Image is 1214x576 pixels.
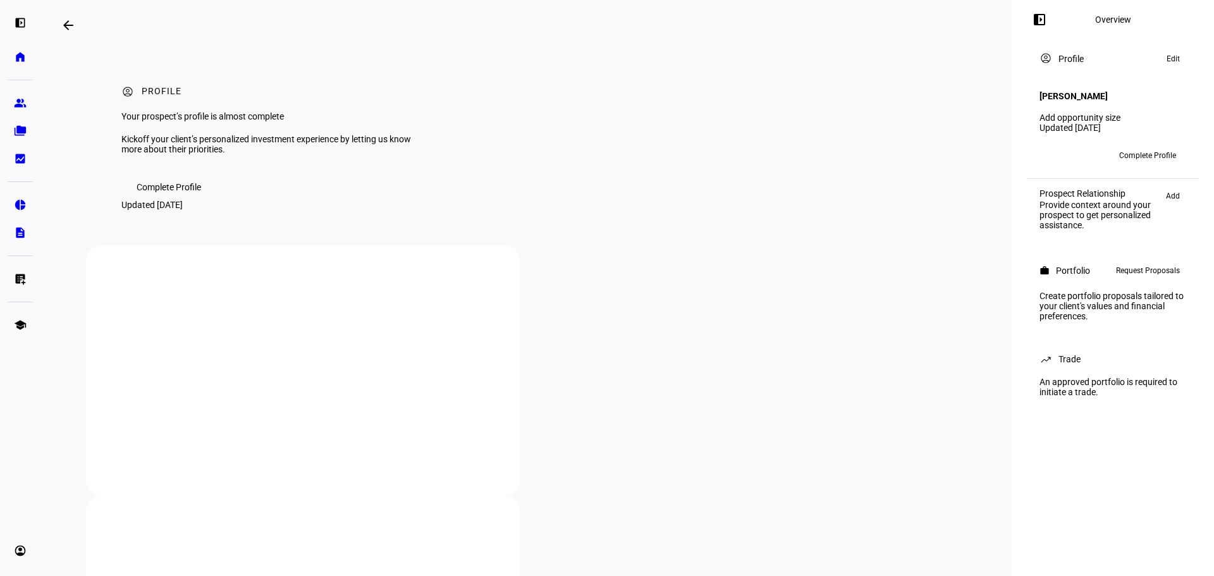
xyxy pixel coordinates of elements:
[1039,266,1050,276] mat-icon: work
[8,118,33,144] a: folder_copy
[1039,263,1186,278] eth-panel-overview-card-header: Portfolio
[14,125,27,137] eth-mat-symbol: folder_copy
[1039,113,1120,123] a: Add opportunity size
[1039,353,1052,365] mat-icon: trending_up
[1039,188,1160,199] div: Prospect Relationship
[1166,188,1180,204] span: Add
[137,175,201,200] span: Complete Profile
[1110,263,1186,278] button: Request Proposals
[8,146,33,171] a: bid_landscape
[121,85,134,98] mat-icon: account_circle
[1109,145,1186,166] button: Complete Profile
[1058,54,1084,64] div: Profile
[14,544,27,557] eth-mat-symbol: account_circle
[14,97,27,109] eth-mat-symbol: group
[1032,286,1194,326] div: Create portfolio proposals tailored to your client's values and financial preferences.
[1039,123,1186,133] div: Updated [DATE]
[1058,354,1081,364] div: Trade
[8,44,33,70] a: home
[121,134,432,154] div: Kickoff your client’s personalized investment experience by letting us know more about their prio...
[121,111,432,121] div: Your prospect’s profile is almost complete
[1039,52,1052,64] mat-icon: account_circle
[1039,200,1160,230] div: Provide context around your prospect to get personalized assistance.
[14,199,27,211] eth-mat-symbol: pie_chart
[1116,263,1180,278] span: Request Proposals
[1032,372,1194,402] div: An approved portfolio is required to initiate a trade.
[1039,91,1108,101] h4: [PERSON_NAME]
[1044,151,1056,160] span: MD
[1039,352,1186,367] eth-panel-overview-card-header: Trade
[14,51,27,63] eth-mat-symbol: home
[8,220,33,245] a: description
[142,86,181,99] div: Profile
[14,152,27,165] eth-mat-symbol: bid_landscape
[121,200,183,210] div: Updated [DATE]
[1032,12,1047,27] mat-icon: left_panel_open
[8,192,33,218] a: pie_chart
[1160,51,1186,66] button: Edit
[121,175,216,200] button: Complete Profile
[14,319,27,331] eth-mat-symbol: school
[1119,145,1176,166] span: Complete Profile
[1056,266,1090,276] div: Portfolio
[8,90,33,116] a: group
[14,16,27,29] eth-mat-symbol: left_panel_open
[1095,15,1131,25] div: Overview
[14,226,27,239] eth-mat-symbol: description
[61,18,76,33] mat-icon: arrow_backwards
[1039,51,1186,66] eth-panel-overview-card-header: Profile
[1167,51,1180,66] span: Edit
[14,273,27,285] eth-mat-symbol: list_alt_add
[1160,188,1186,204] button: Add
